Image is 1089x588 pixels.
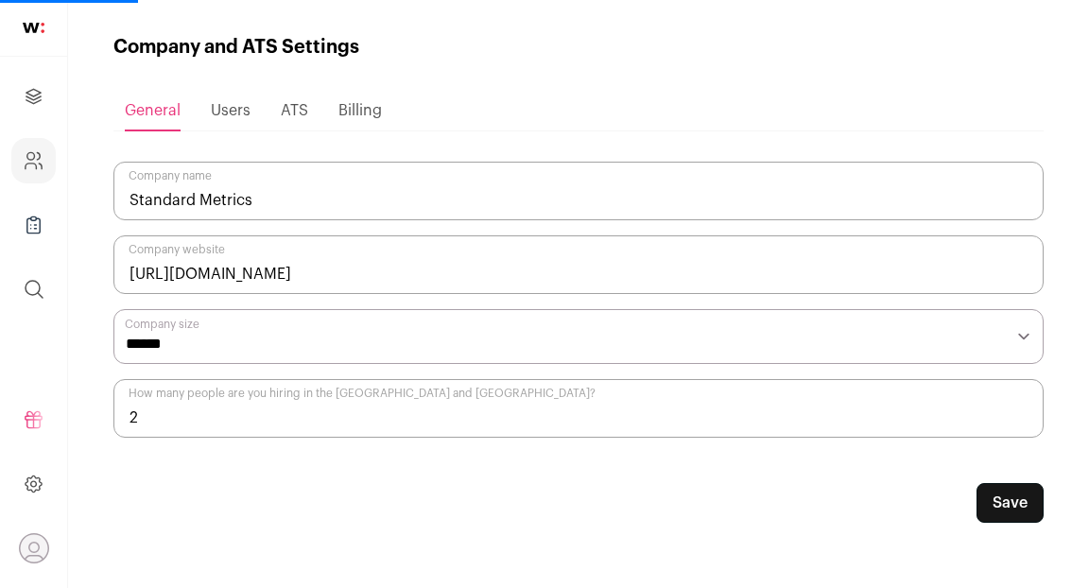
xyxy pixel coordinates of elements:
[977,483,1044,523] button: Save
[23,23,44,33] img: wellfound-shorthand-0d5821cbd27db2630d0214b213865d53afaa358527fdda9d0ea32b1df1b89c2c.svg
[125,103,181,118] span: General
[338,92,382,130] a: Billing
[113,162,1044,220] input: Company name
[19,533,49,563] button: Open dropdown
[11,202,56,248] a: Company Lists
[11,138,56,183] a: Company and ATS Settings
[281,103,308,118] span: ATS
[211,92,251,130] a: Users
[113,235,1044,294] input: Company website
[211,103,251,118] span: Users
[338,103,382,118] span: Billing
[281,92,308,130] a: ATS
[11,74,56,119] a: Projects
[113,34,359,61] h1: Company and ATS Settings
[113,379,1044,438] input: How many people are you hiring in the US and Canada?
